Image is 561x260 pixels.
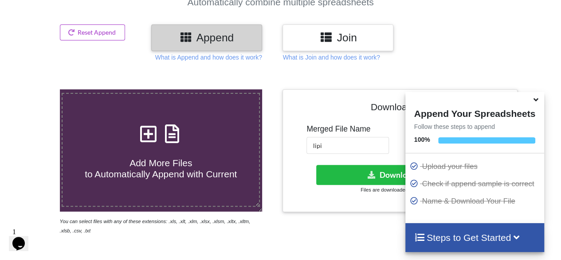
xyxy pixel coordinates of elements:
[316,165,483,185] button: Download File
[405,106,544,119] h4: Append Your Spreadsheets
[9,224,37,251] iframe: chat widget
[306,137,389,154] input: Enter File Name
[361,187,439,192] small: Files are downloaded in .xlsx format
[414,232,535,243] h4: Steps to Get Started
[405,122,544,131] p: Follow these steps to append
[282,53,380,62] p: What is Join and how does it work?
[60,219,251,233] i: You can select files with any of these extensions: .xls, .xlt, .xlm, .xlsx, .xlsm, .xltx, .xltm, ...
[306,124,389,134] h5: Merged File Name
[85,158,237,179] span: Add More Files to Automatically Append with Current
[410,161,542,172] p: Upload your files
[289,31,387,44] h3: Join
[289,96,511,121] h4: Download File
[158,31,255,44] h3: Append
[414,136,430,143] b: 100 %
[410,178,542,189] p: Check if append sample is correct
[60,24,126,40] button: Reset Append
[410,196,542,207] p: Name & Download Your File
[155,53,262,62] p: What is Append and how does it work?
